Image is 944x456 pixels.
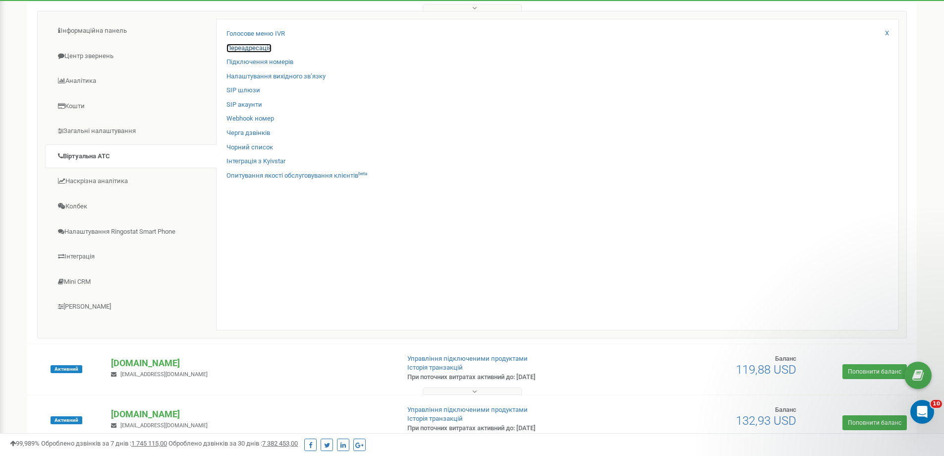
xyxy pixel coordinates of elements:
a: Інтеграція з Kyivstar [226,157,285,166]
p: При поточних витратах активний до: [DATE] [407,424,613,433]
iframe: Intercom live chat [910,400,934,424]
p: [DOMAIN_NAME] [111,408,391,421]
span: Активний [51,365,82,373]
sup: beta [358,171,367,176]
a: Переадресація [226,44,272,53]
p: [DOMAIN_NAME] [111,357,391,370]
a: X [885,29,889,38]
a: SIP акаунти [226,100,262,110]
a: Налаштування вихідного зв’язку [226,72,326,81]
a: Інтеграція [45,245,217,269]
a: SIP шлюзи [226,86,260,95]
a: Загальні налаштування [45,119,217,143]
span: Активний [51,416,82,424]
span: 132,93 USD [736,414,796,428]
a: Підключення номерів [226,58,293,67]
a: Голосове меню IVR [226,29,285,39]
a: Mini CRM [45,270,217,294]
span: Баланс [775,355,796,362]
a: Управління підключеними продуктами [407,355,528,362]
span: [EMAIL_ADDRESS][DOMAIN_NAME] [120,422,208,429]
a: Центр звернень [45,44,217,68]
a: Налаштування Ringostat Smart Phone [45,220,217,244]
a: Наскрізна аналітика [45,169,217,194]
a: Колбек [45,195,217,219]
u: 7 382 453,00 [262,440,298,447]
a: Аналiтика [45,69,217,93]
u: 1 745 115,00 [131,440,167,447]
a: Віртуальна АТС [45,144,217,169]
a: Поповнити баланс [842,415,907,430]
a: Поповнити баланс [842,364,907,379]
a: Чорний список [226,143,273,152]
span: Оброблено дзвінків за 7 днів : [41,440,167,447]
a: Черга дзвінків [226,129,270,138]
a: Webhook номер [226,114,274,124]
span: 99,989% [10,440,40,447]
a: [PERSON_NAME] [45,295,217,319]
a: Кошти [45,94,217,119]
a: Історія транзакцій [407,415,463,422]
p: При поточних витратах активний до: [DATE] [407,373,613,382]
span: Оброблено дзвінків за 30 днів : [168,440,298,447]
a: Інформаційна панель [45,19,217,43]
span: 10 [931,400,942,408]
a: Історія транзакцій [407,364,463,371]
a: Опитування якості обслуговування клієнтівbeta [226,171,367,181]
span: [EMAIL_ADDRESS][DOMAIN_NAME] [120,371,208,378]
a: Управління підключеними продуктами [407,406,528,413]
span: Баланс [775,406,796,413]
span: 119,88 USD [736,363,796,377]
